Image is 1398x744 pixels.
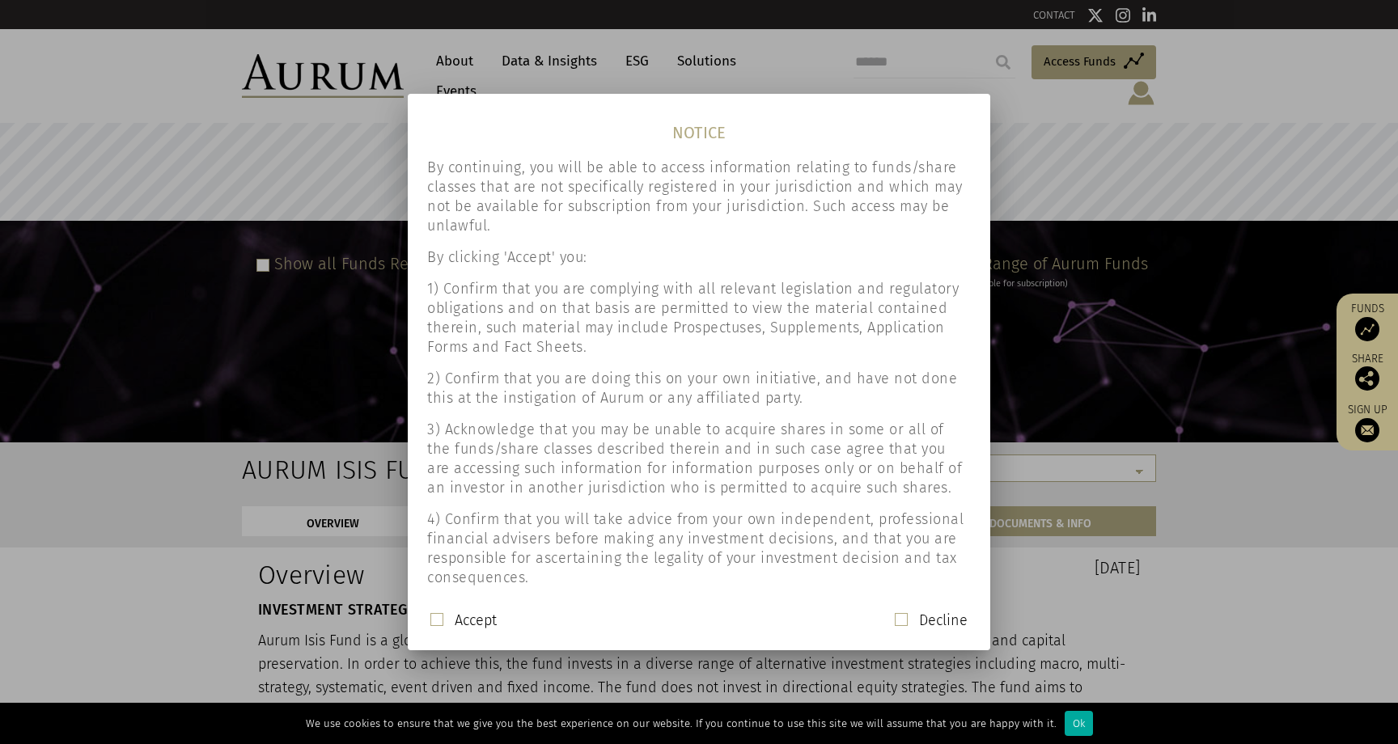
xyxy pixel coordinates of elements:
img: Share this post [1355,366,1379,391]
div: Share [1345,353,1390,391]
p: 3) Acknowledge that you may be unable to acquire shares in some or all of the funds/share classes... [427,420,971,497]
p: 1) Confirm that you are complying with all relevant legislation and regulatory obligations and on... [427,279,971,357]
p: By continuing, you will be able to access information relating to funds/share classes that are no... [427,158,971,235]
label: Accept [455,611,497,630]
p: 4) Confirm that you will take advice from your own independent, professional financial advisers b... [427,509,971,587]
p: By clicking 'Accept' you: [427,247,971,267]
a: Funds [1345,302,1390,341]
a: Sign up [1345,403,1390,442]
p: 2) Confirm that you are doing this on your own initiative, and have not done this at the instigat... [427,369,971,408]
img: Access Funds [1355,317,1379,341]
img: Sign up to our newsletter [1355,418,1379,442]
div: Ok [1065,711,1093,736]
h1: NOTICE [408,106,990,146]
label: Decline [919,611,968,630]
